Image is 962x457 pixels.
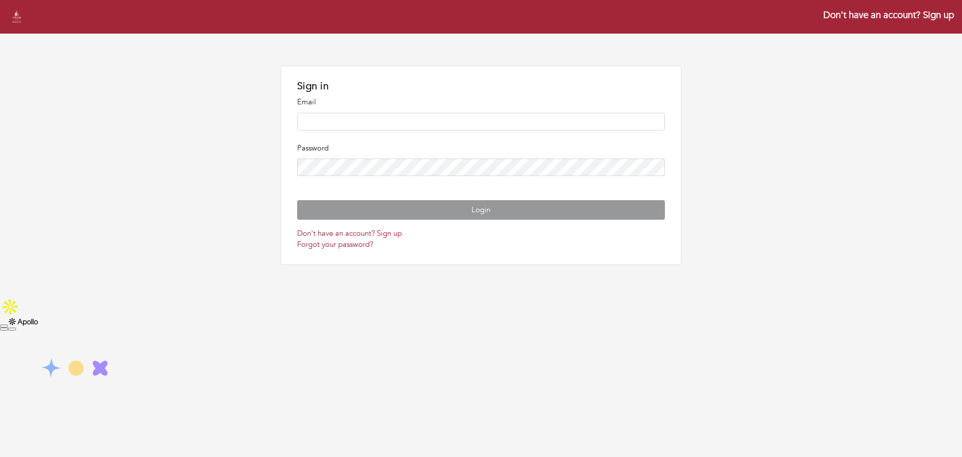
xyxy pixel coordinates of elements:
a: Forgot your password? [297,239,373,249]
img: stevens_logo.png [8,8,26,26]
p: Password [297,142,665,154]
h1: Sign in [297,80,665,92]
p: Email [297,96,665,108]
a: Don't have an account? Sign up [297,228,402,238]
button: Login [297,200,665,220]
a: Don't have an account? Sign up [823,9,954,22]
